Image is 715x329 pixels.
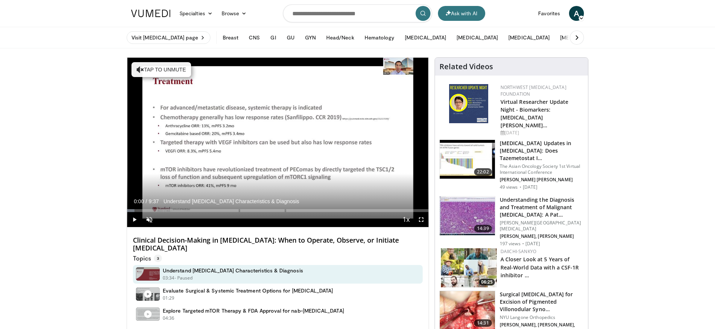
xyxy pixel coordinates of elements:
button: [MEDICAL_DATA] [452,30,502,45]
button: Hematology [360,30,399,45]
button: Playback Rate [399,212,414,227]
button: GYN [301,30,320,45]
h4: Related Videos [439,62,493,71]
button: Fullscreen [414,212,429,227]
div: · [519,184,521,190]
h4: Explore Targeted mTOR Therapy & FDA Approval for nab-[MEDICAL_DATA] [163,307,344,314]
h4: Evaluate Surgical & Systemic Treatment Options for [MEDICAL_DATA] [163,287,333,294]
a: 06:25 [441,248,497,287]
p: 04:36 [163,315,175,322]
img: VuMedi Logo [131,10,171,17]
p: 49 views [500,184,518,190]
a: 14:39 Understanding the Diagnosis and Treatment of Malignant [MEDICAL_DATA]: A Pat… [PERSON_NAME]... [439,196,584,247]
span: 3 [154,255,162,262]
span: 9:37 [149,198,159,204]
img: a6200dbe-dadf-4c3e-9c06-d4385956049b.png.150x105_q85_autocrop_double_scale_upscale_version-0.2.png [449,84,488,123]
div: Progress Bar [127,209,429,212]
button: Head/Neck [322,30,359,45]
a: Northwest [MEDICAL_DATA] Foundation [500,84,566,97]
a: Virtual Researcher Update Night - Biomarkers: [MEDICAL_DATA] [PERSON_NAME]… [500,98,569,129]
a: A [569,6,584,21]
p: The Asian Oncology Society 1st Virtual International Conference [500,163,584,175]
a: Daiichi-Sankyo [500,248,536,255]
p: [PERSON_NAME], [PERSON_NAME] [500,233,584,239]
img: 78fd98c4-b62a-4fa2-82df-fcfc3b4e754d.150x105_q85_crop-smart_upscale.jpg [440,140,495,179]
h4: Clinical Decision-Making in [MEDICAL_DATA]: When to Operate, Observe, or Initiate [MEDICAL_DATA] [133,236,423,252]
span: 14:39 [474,225,492,232]
button: GU [282,30,299,45]
input: Search topics, interventions [283,4,432,22]
button: [MEDICAL_DATA] [400,30,451,45]
button: Ask with AI [438,6,485,21]
a: Favorites [534,6,565,21]
div: · [522,241,524,247]
button: Unmute [142,212,157,227]
img: aca7ee58-01d0-419f-9bc9-871cb9aa4638.150x105_q85_crop-smart_upscale.jpg [440,197,495,235]
p: [PERSON_NAME][GEOGRAPHIC_DATA][MEDICAL_DATA] [500,220,584,232]
p: [DATE] [525,241,540,247]
p: NYU Langone Orthopedics [500,314,584,320]
p: 197 views [500,241,521,247]
p: 01:29 [163,295,175,301]
h3: Understanding the Diagnosis and Treatment of Malignant [MEDICAL_DATA]: A Pat… [500,196,584,218]
h4: Understand [MEDICAL_DATA] Characteristics & Diagnosis [163,267,303,274]
p: 03:34 [163,275,175,281]
div: [DATE] [500,130,582,136]
button: GI [266,30,280,45]
button: CNS [244,30,264,45]
button: [MEDICAL_DATA] [556,30,606,45]
button: Tap to unmute [131,62,191,77]
h3: [MEDICAL_DATA] Updates in [MEDICAL_DATA]: Does Tazemetostat I… [500,140,584,162]
a: A Closer Look at 5 Years of Real-World Data with a CSF-1R inhibitor … [500,256,579,278]
a: 22:02 [MEDICAL_DATA] Updates in [MEDICAL_DATA]: Does Tazemetostat I… The Asian Oncology Society 1... [439,140,584,190]
p: Topics [133,255,162,262]
button: Play [127,212,142,227]
p: - Paused [175,275,193,281]
span: Understand [MEDICAL_DATA] Characteristics & Diagnosis [163,198,299,205]
a: Specialties [175,6,217,21]
a: Browse [217,6,251,21]
span: 06:25 [479,279,495,285]
h3: Surgical [MEDICAL_DATA] for Excision of Pigmented Villonodular Syno… [500,291,584,313]
p: [PERSON_NAME] [PERSON_NAME] [500,177,584,183]
video-js: Video Player [127,58,429,227]
button: [MEDICAL_DATA] [504,30,554,45]
img: 93c22cae-14d1-47f0-9e4a-a244e824b022.png.150x105_q85_crop-smart_upscale.jpg [441,248,497,287]
span: / [146,198,147,204]
a: Visit [MEDICAL_DATA] page [127,31,210,44]
span: 22:02 [474,168,492,176]
span: 14:31 [474,319,492,327]
p: [DATE] [523,184,538,190]
button: Breast [218,30,243,45]
span: 0:00 [134,198,144,204]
